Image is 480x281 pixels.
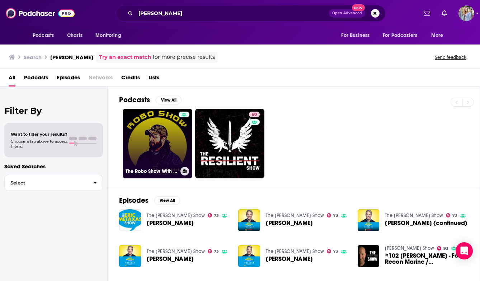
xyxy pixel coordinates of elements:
a: 73 [446,213,457,217]
img: User Profile [458,5,474,21]
a: EpisodesView All [119,196,180,205]
a: Episodes [57,72,80,86]
img: Chad Robichaux [119,209,141,231]
a: 93 [437,246,448,250]
a: The Eric Metaxas Show [147,248,205,254]
a: Charts [62,29,87,42]
img: Chad Robichaux [119,245,141,267]
span: New [352,4,365,11]
button: Show profile menu [458,5,474,21]
span: Choose a tab above to access filters. [11,139,67,149]
button: View All [156,96,182,104]
h2: Filter By [4,106,103,116]
div: Search podcasts, credits, & more... [116,5,386,22]
a: Shawn Ryan Show [385,245,434,251]
a: #102 Chad Robichaux - Force Recon Marine / DEVGRU [385,253,468,265]
a: 73 [327,249,338,253]
span: Monitoring [95,31,121,41]
a: Try an exact match [99,53,151,61]
a: Chad Robichaux [147,256,194,262]
a: 73 [208,213,219,217]
span: Charts [67,31,83,41]
img: #102 Chad Robichaux - Force Recon Marine / DEVGRU [358,245,380,267]
span: 73 [333,250,338,253]
a: The Eric Metaxas Show [266,212,324,219]
button: open menu [426,29,452,42]
a: 73 [327,213,338,217]
button: Open AdvancedNew [329,9,365,18]
span: [PERSON_NAME] (continued) [385,220,467,226]
a: Show notifications dropdown [439,7,450,19]
div: Open Intercom Messenger [456,242,473,259]
a: The Eric Metaxas Show [385,212,443,219]
span: 60 [252,111,257,118]
a: 73 [208,249,219,253]
a: The Eric Metaxas Show [147,212,205,219]
span: Want to filter your results? [11,132,67,137]
a: Podcasts [24,72,48,86]
span: 73 [214,214,219,217]
span: for more precise results [153,53,215,61]
a: PodcastsView All [119,95,182,104]
span: Podcasts [33,31,54,41]
a: The Eric Metaxas Show [266,248,324,254]
span: 93 [443,247,448,250]
span: Networks [89,72,113,86]
span: For Podcasters [383,31,417,41]
img: Chad Robichaux [238,245,260,267]
span: 73 [452,214,457,217]
h2: Episodes [119,196,149,205]
a: Credits [121,72,140,86]
h3: Search [24,54,42,61]
span: [PERSON_NAME] [147,220,194,226]
a: 60 [195,109,265,178]
button: Send feedback [433,54,469,60]
button: Select [4,175,103,191]
span: More [431,31,443,41]
span: 73 [214,250,219,253]
a: Lists [149,72,159,86]
button: open menu [90,29,130,42]
span: [PERSON_NAME] [266,220,313,226]
p: Saved Searches [4,163,103,170]
img: Podchaser - Follow, Share and Rate Podcasts [6,6,75,20]
span: Open Advanced [332,11,362,15]
h3: The Robo Show With [PERSON_NAME] [126,168,178,174]
a: 60 [249,112,260,117]
span: Select [5,181,88,185]
h3: [PERSON_NAME] [50,54,93,61]
button: open menu [378,29,428,42]
h2: Podcasts [119,95,150,104]
a: Chad Robichaux (continued) [385,220,467,226]
img: Chad Robichaux (continued) [358,209,380,231]
img: Chad Robichaux [238,209,260,231]
button: View All [154,196,180,205]
a: Show notifications dropdown [421,7,433,19]
a: Chad Robichaux [147,220,194,226]
span: [PERSON_NAME] [266,256,313,262]
button: open menu [28,29,63,42]
input: Search podcasts, credits, & more... [136,8,329,19]
span: Logged in as JFMuntsinger [458,5,474,21]
span: [PERSON_NAME] [147,256,194,262]
a: The Robo Show With [PERSON_NAME] [123,109,192,178]
span: #102 [PERSON_NAME] - Force Recon Marine / [GEOGRAPHIC_DATA] [385,253,468,265]
span: For Business [341,31,370,41]
button: open menu [336,29,378,42]
a: Chad Robichaux [266,220,313,226]
a: Chad Robichaux [266,256,313,262]
a: All [9,72,15,86]
span: 73 [333,214,338,217]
